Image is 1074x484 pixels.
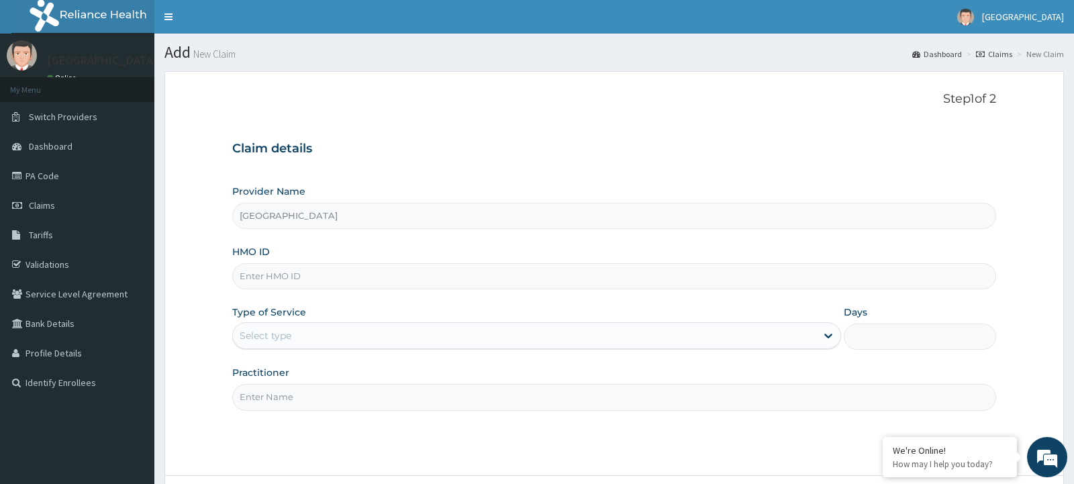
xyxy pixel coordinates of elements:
[29,229,53,241] span: Tariffs
[47,73,79,83] a: Online
[191,49,236,59] small: New Claim
[240,329,291,342] div: Select type
[1014,48,1064,60] li: New Claim
[232,263,995,289] input: Enter HMO ID
[29,111,97,123] span: Switch Providers
[232,366,289,379] label: Practitioner
[232,245,270,258] label: HMO ID
[232,185,305,198] label: Provider Name
[47,54,158,66] p: [GEOGRAPHIC_DATA]
[232,384,995,410] input: Enter Name
[232,142,995,156] h3: Claim details
[7,40,37,70] img: User Image
[164,44,1064,61] h1: Add
[232,305,306,319] label: Type of Service
[29,140,72,152] span: Dashboard
[976,48,1012,60] a: Claims
[844,305,867,319] label: Days
[957,9,974,26] img: User Image
[912,48,962,60] a: Dashboard
[893,444,1007,456] div: We're Online!
[982,11,1064,23] span: [GEOGRAPHIC_DATA]
[29,199,55,211] span: Claims
[893,458,1007,470] p: How may I help you today?
[232,92,995,107] p: Step 1 of 2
